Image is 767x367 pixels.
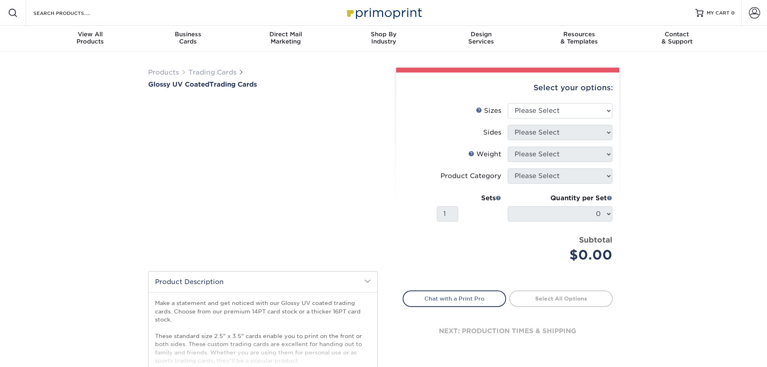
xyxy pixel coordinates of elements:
[41,31,139,38] span: View All
[437,193,501,203] div: Sets
[432,26,530,52] a: DesignServices
[148,81,378,88] a: Glossy UV CoatedTrading Cards
[335,31,432,38] span: Shop By
[335,26,432,52] a: Shop ByIndustry
[476,106,501,116] div: Sizes
[483,128,501,137] div: Sides
[514,245,612,265] div: $0.00
[707,10,730,17] span: MY CART
[530,26,628,52] a: Resources& Templates
[148,81,378,88] h1: Trading Cards
[343,4,424,21] img: Primoprint
[148,68,179,76] a: Products
[440,171,501,181] div: Product Category
[628,26,726,52] a: Contact& Support
[33,8,111,18] input: SEARCH PRODUCTS.....
[149,272,377,292] h2: Product Description
[530,31,628,45] div: & Templates
[41,31,139,45] div: Products
[731,10,735,16] span: 0
[432,31,530,45] div: Services
[148,81,209,88] span: Glossy UV Coated
[468,149,501,159] div: Weight
[188,68,236,76] a: Trading Cards
[403,307,613,355] div: next: production times & shipping
[41,26,139,52] a: View AllProducts
[403,73,613,103] div: Select your options:
[432,31,530,38] span: Design
[628,31,726,45] div: & Support
[237,31,335,45] div: Marketing
[509,290,613,307] a: Select All Options
[403,290,506,307] a: Chat with a Print Pro
[237,31,335,38] span: Direct Mail
[579,235,612,244] strong: Subtotal
[508,193,612,203] div: Quantity per Set
[530,31,628,38] span: Resources
[239,242,259,262] img: Trading Cards 01
[335,31,432,45] div: Industry
[628,31,726,38] span: Contact
[237,26,335,52] a: Direct MailMarketing
[139,26,237,52] a: BusinessCards
[266,242,286,262] img: Trading Cards 02
[139,31,237,45] div: Cards
[139,31,237,38] span: Business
